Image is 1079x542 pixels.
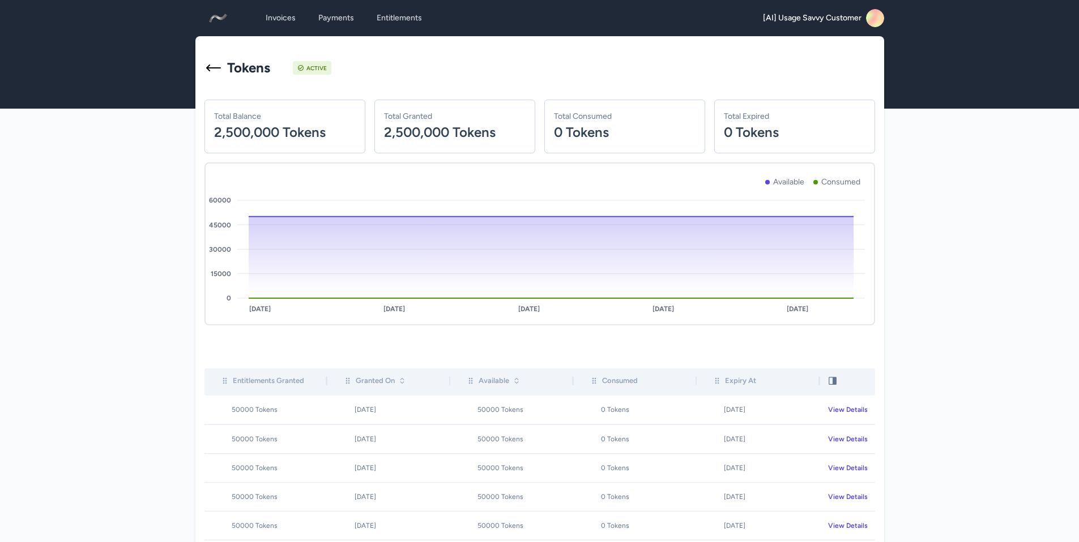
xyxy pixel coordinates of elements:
td: [DATE] [697,511,820,540]
tspan: [DATE] [518,305,539,313]
div: View Details [828,521,875,530]
a: Payments [312,8,361,28]
tspan: [DATE] [787,305,808,313]
td: [DATE] [327,424,450,453]
tspan: [DATE] [652,305,674,313]
p: 2,500,000 Tokens [384,122,526,143]
p: 0 Tokens [724,122,865,143]
p: Total Balance [214,110,356,122]
td: 50000 Tokens [450,453,573,482]
tspan: 45000 [209,221,231,229]
p: Total Granted [384,110,526,122]
div: Granted On [343,375,406,386]
p: Consumed [821,177,860,188]
div: View Details [828,435,875,444]
td: 50000 Tokens [450,511,573,540]
a: Entitlements [370,8,429,28]
td: [DATE] [327,483,450,511]
div: Expiry At [713,375,756,386]
tspan: [DATE] [249,305,271,313]
tspan: 60000 [209,196,231,204]
div: View Details [828,405,875,414]
tspan: 0 [227,294,231,302]
td: 50000 Tokens [204,483,327,511]
p: 2,500,000 Tokens [214,122,356,143]
td: 0 Tokens [574,395,697,424]
td: 50000 Tokens [204,395,327,424]
div: View Details [828,463,875,472]
div: Entitlements Granted [220,375,304,386]
td: 50000 Tokens [204,511,327,540]
div: Available [466,375,521,386]
td: 50000 Tokens [450,483,573,511]
p: Total Consumed [554,110,696,122]
td: [DATE] [327,453,450,482]
td: 50000 Tokens [450,424,573,453]
td: 50000 Tokens [450,395,573,424]
td: [DATE] [697,395,820,424]
img: logo_1760002531.png [200,9,236,27]
p: Available [773,177,804,188]
tspan: 30000 [209,246,231,253]
td: [DATE] [697,424,820,453]
td: [DATE] [697,483,820,511]
td: [DATE] [327,395,450,424]
h1: Tokens [227,59,270,77]
td: 0 Tokens [574,453,697,482]
div: Consumed [590,375,638,386]
td: [DATE] [697,453,820,482]
span: [AI] Usage Savvy Customer [763,12,862,24]
p: 0 Tokens [554,122,696,143]
td: 0 Tokens [574,511,697,540]
td: 50000 Tokens [204,453,327,482]
tspan: [DATE] [383,305,405,313]
td: 0 Tokens [574,483,697,511]
a: Invoices [259,8,302,28]
div: View Details [828,492,875,501]
div: Active [306,64,327,72]
td: 0 Tokens [574,424,697,453]
td: [DATE] [327,511,450,540]
td: 50000 Tokens [204,424,327,453]
a: [AI] Usage Savvy Customer [763,9,884,27]
p: Total Expired [724,110,865,122]
tspan: 15000 [211,270,231,278]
